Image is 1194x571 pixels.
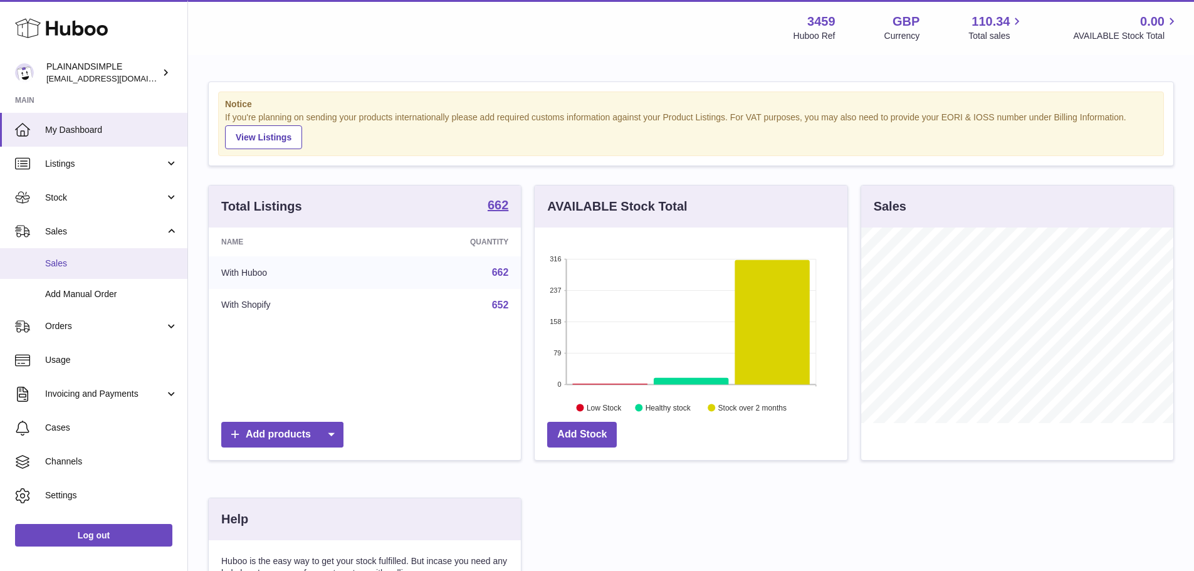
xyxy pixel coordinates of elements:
text: 0 [558,380,562,388]
text: 158 [550,318,561,325]
td: With Shopify [209,289,377,322]
img: internalAdmin-3459@internal.huboo.com [15,63,34,82]
h3: Sales [874,198,906,215]
a: Add products [221,422,343,448]
td: With Huboo [209,256,377,289]
a: 110.34 Total sales [968,13,1024,42]
h3: Total Listings [221,198,302,215]
h3: Help [221,511,248,528]
th: Quantity [377,228,521,256]
a: 662 [492,267,509,278]
text: Healthy stock [646,403,691,412]
div: Currency [884,30,920,42]
a: Log out [15,524,172,547]
span: Orders [45,320,165,332]
span: Total sales [968,30,1024,42]
a: Add Stock [547,422,617,448]
div: Huboo Ref [793,30,835,42]
a: View Listings [225,125,302,149]
h3: AVAILABLE Stock Total [547,198,687,215]
span: [EMAIL_ADDRESS][DOMAIN_NAME] [46,73,184,83]
text: 79 [554,349,562,357]
text: 316 [550,255,561,263]
span: Cases [45,422,178,434]
span: Add Manual Order [45,288,178,300]
a: 0.00 AVAILABLE Stock Total [1073,13,1179,42]
strong: 3459 [807,13,835,30]
span: Sales [45,226,165,238]
span: My Dashboard [45,124,178,136]
span: 0.00 [1140,13,1165,30]
div: If you're planning on sending your products internationally please add required customs informati... [225,112,1157,149]
th: Name [209,228,377,256]
strong: 662 [488,199,508,211]
span: Stock [45,192,165,204]
span: Sales [45,258,178,270]
a: 662 [488,199,508,214]
span: Listings [45,158,165,170]
strong: GBP [893,13,919,30]
span: Settings [45,490,178,501]
span: Channels [45,456,178,468]
span: Invoicing and Payments [45,388,165,400]
text: 237 [550,286,561,294]
span: Usage [45,354,178,366]
div: PLAINANDSIMPLE [46,61,159,85]
span: AVAILABLE Stock Total [1073,30,1179,42]
strong: Notice [225,98,1157,110]
text: Low Stock [587,403,622,412]
a: 652 [492,300,509,310]
text: Stock over 2 months [718,403,787,412]
span: 110.34 [971,13,1010,30]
